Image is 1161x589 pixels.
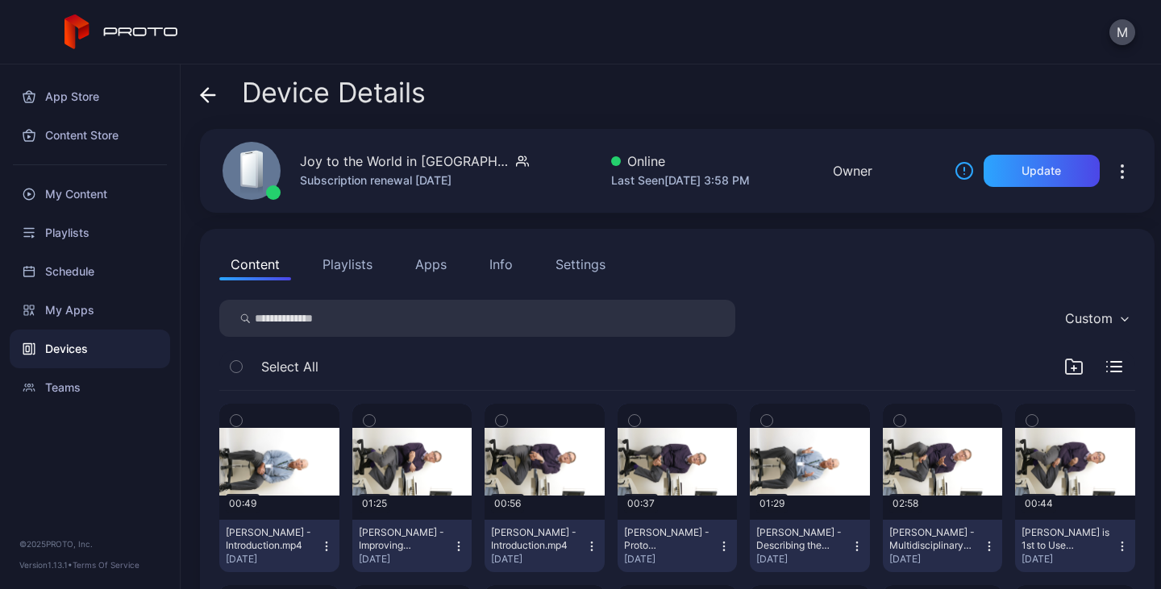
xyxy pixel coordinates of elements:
[359,526,447,552] div: Dr. Jackson - Improving Oncology Care.mp4
[984,155,1100,187] button: Update
[404,248,458,280] button: Apps
[219,520,339,572] button: [PERSON_NAME] - Introduction.mp4[DATE]
[544,248,617,280] button: Settings
[226,553,320,566] div: [DATE]
[883,520,1003,572] button: [PERSON_NAME] - Multidisciplinary Care.mp4[DATE]
[485,520,605,572] button: [PERSON_NAME] - Introduction.mp4[DATE]
[556,255,605,274] div: Settings
[10,291,170,330] a: My Apps
[10,330,170,368] a: Devices
[10,252,170,291] a: Schedule
[10,116,170,155] a: Content Store
[756,526,845,552] div: Dr. Tauer - Describing the Patient Experience.mp4
[1022,164,1061,177] div: Update
[359,553,453,566] div: [DATE]
[10,175,170,214] a: My Content
[261,357,318,376] span: Select All
[242,77,426,108] span: Device Details
[889,553,984,566] div: [DATE]
[750,520,870,572] button: [PERSON_NAME] - Describing the Patient Experience.mp4[DATE]
[889,526,978,552] div: Dr. Jackson - Multidisciplinary Care.mp4
[19,537,160,550] div: © 2025 PROTO, Inc.
[624,526,713,552] div: Dr. Jackson - Proto Technology.mp4
[833,161,872,180] div: Owner
[491,553,585,566] div: [DATE]
[10,77,170,116] a: App Store
[219,248,291,280] button: Content
[1065,310,1113,326] div: Custom
[311,248,384,280] button: Playlists
[491,526,580,552] div: Dr. Jackson - Introduction.mp4
[1109,19,1135,45] button: M
[19,560,73,570] span: Version 1.13.1 •
[1022,553,1116,566] div: [DATE]
[10,214,170,252] a: Playlists
[300,151,510,171] div: Joy to the World in [GEOGRAPHIC_DATA]
[611,151,750,171] div: Online
[1022,526,1110,552] div: Dr. Jackson - West is 1st to Use Proto.mp4
[300,171,529,190] div: Subscription renewal [DATE]
[73,560,139,570] a: Terms Of Service
[478,248,524,280] button: Info
[1015,520,1135,572] button: [PERSON_NAME] is 1st to Use Proto.mp4[DATE]
[226,526,314,552] div: Dr. Tauer - Introduction.mp4
[611,171,750,190] div: Last Seen [DATE] 3:58 PM
[352,520,472,572] button: [PERSON_NAME] - Improving Oncology Care.mp4[DATE]
[489,255,513,274] div: Info
[624,553,718,566] div: [DATE]
[1057,300,1135,337] button: Custom
[756,553,851,566] div: [DATE]
[10,368,170,407] a: Teams
[618,520,738,572] button: [PERSON_NAME] - Proto Technology.mp4[DATE]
